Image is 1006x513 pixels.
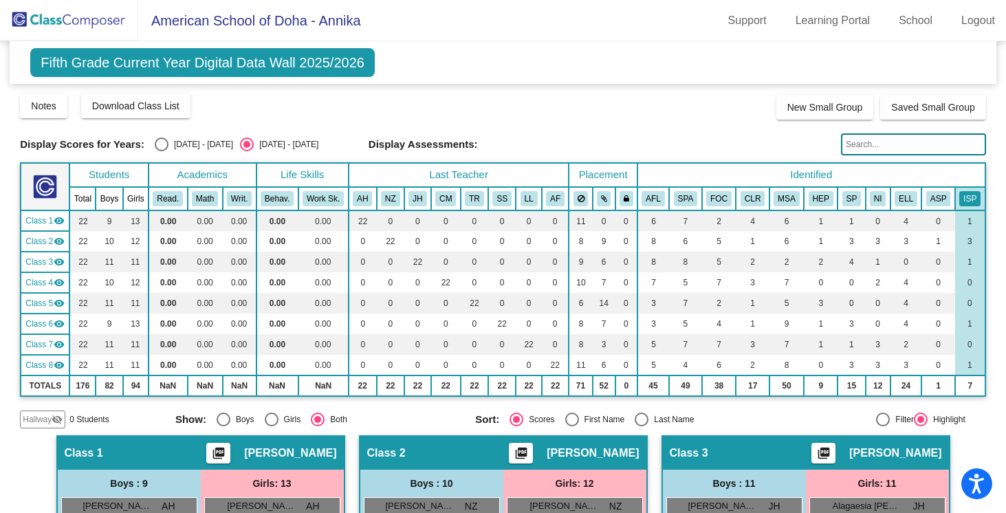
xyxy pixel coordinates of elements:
[741,191,765,206] button: CLR
[736,187,769,210] th: Involved with Counselors regularly inside the school day
[54,277,65,288] mat-icon: visibility
[921,187,954,210] th: Accommodation Support Plan (ie visual, hearing impairment, anxiety)
[637,272,669,293] td: 7
[637,293,669,314] td: 3
[842,191,862,206] button: SP
[516,187,542,210] th: LilliAnn Lucas
[96,252,122,272] td: 11
[188,231,223,252] td: 0.00
[431,272,461,293] td: 22
[516,210,542,231] td: 0
[461,210,488,231] td: 0
[54,256,65,268] mat-icon: visibility
[866,187,890,210] th: Non Independent Work Habits
[69,163,149,187] th: Students
[123,210,149,231] td: 13
[702,187,736,210] th: Focus concerns
[54,298,65,309] mat-icon: visibility
[838,210,865,231] td: 1
[30,48,375,77] span: Fifth Grade Current Year Digital Data Wall 2025/2026
[921,314,954,334] td: 0
[593,187,615,210] th: Keep with students
[615,210,637,231] td: 0
[96,314,122,334] td: 9
[542,252,569,272] td: 0
[516,252,542,272] td: 0
[959,191,981,206] button: ISP
[25,235,53,248] span: Class 2
[521,191,538,206] button: LL
[188,210,223,231] td: 0.00
[669,210,701,231] td: 7
[377,187,404,210] th: Nick Zarter
[637,314,669,334] td: 3
[516,272,542,293] td: 0
[488,314,516,334] td: 22
[888,10,943,32] a: School
[298,314,349,334] td: 0.00
[149,334,188,355] td: 0.00
[298,293,349,314] td: 0.00
[256,334,298,355] td: 0.00
[431,210,461,231] td: 0
[866,252,890,272] td: 1
[349,210,377,231] td: 22
[542,334,569,355] td: 0
[461,334,488,355] td: 0
[736,272,769,293] td: 3
[188,252,223,272] td: 0.00
[431,314,461,334] td: 0
[804,231,838,252] td: 1
[21,314,69,334] td: Sarah Smith - No Class Name
[890,210,922,231] td: 4
[569,293,592,314] td: 6
[921,231,954,252] td: 1
[81,94,190,118] button: Download Class List
[669,187,701,210] th: Spanish
[838,272,865,293] td: 0
[54,236,65,247] mat-icon: visibility
[155,138,318,151] mat-radio-group: Select an option
[516,314,542,334] td: 0
[866,272,890,293] td: 2
[69,334,96,355] td: 22
[431,252,461,272] td: 0
[298,272,349,293] td: 0.00
[769,231,804,252] td: 6
[223,314,256,334] td: 0.00
[256,163,349,187] th: Life Skills
[223,231,256,252] td: 0.00
[349,314,377,334] td: 0
[569,210,592,231] td: 11
[69,187,96,210] th: Total
[149,293,188,314] td: 0.00
[542,293,569,314] td: 0
[256,210,298,231] td: 0.00
[866,231,890,252] td: 3
[298,210,349,231] td: 0.00
[168,138,233,151] div: [DATE] - [DATE]
[404,252,431,272] td: 22
[895,191,917,206] button: ELL
[615,252,637,272] td: 0
[816,446,832,466] mat-icon: picture_as_pdf
[223,334,256,355] td: 0.00
[96,210,122,231] td: 9
[669,314,701,334] td: 5
[349,163,569,187] th: Last Teacher
[955,314,985,334] td: 1
[838,252,865,272] td: 4
[123,231,149,252] td: 12
[804,210,838,231] td: 1
[841,133,986,155] input: Search...
[210,446,227,466] mat-icon: picture_as_pdf
[593,314,615,334] td: 7
[149,231,188,252] td: 0.00
[955,272,985,293] td: 0
[804,314,838,334] td: 1
[188,314,223,334] td: 0.00
[736,293,769,314] td: 1
[349,293,377,314] td: 0
[890,252,922,272] td: 0
[431,293,461,314] td: 0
